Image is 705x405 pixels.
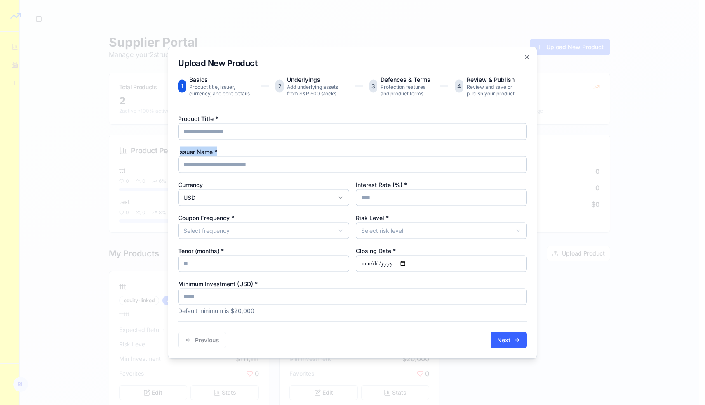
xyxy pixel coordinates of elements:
p: Underlyings [287,75,348,83]
p: Basics [189,75,254,83]
button: Next [491,332,527,348]
p: Add underlying assets from S&P 500 stocks [287,83,348,97]
h2: Upload New Product [178,57,527,69]
label: Minimum Investment ( USD ) * [178,280,258,287]
label: Currency [178,181,203,188]
p: Default minimum is $20,000 [178,306,527,315]
div: 1 [178,79,186,92]
label: Product Title * [178,115,218,122]
label: Issuer Name * [178,148,217,155]
label: Interest Rate (%) * [356,181,407,188]
p: Product title, issuer, currency, and core details [189,83,254,97]
label: Risk Level * [356,214,389,221]
p: Review & Publish [467,75,527,83]
div: 3 [369,79,377,92]
p: Protection features and product terms [381,83,434,97]
div: 2 [275,79,283,92]
p: Review and save or publish your product [467,83,527,97]
div: 4 [455,79,463,92]
label: Coupon Frequency * [178,214,234,221]
label: Tenor (months) * [178,247,224,254]
p: Defences & Terms [381,75,434,83]
label: Closing Date * [356,247,396,254]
